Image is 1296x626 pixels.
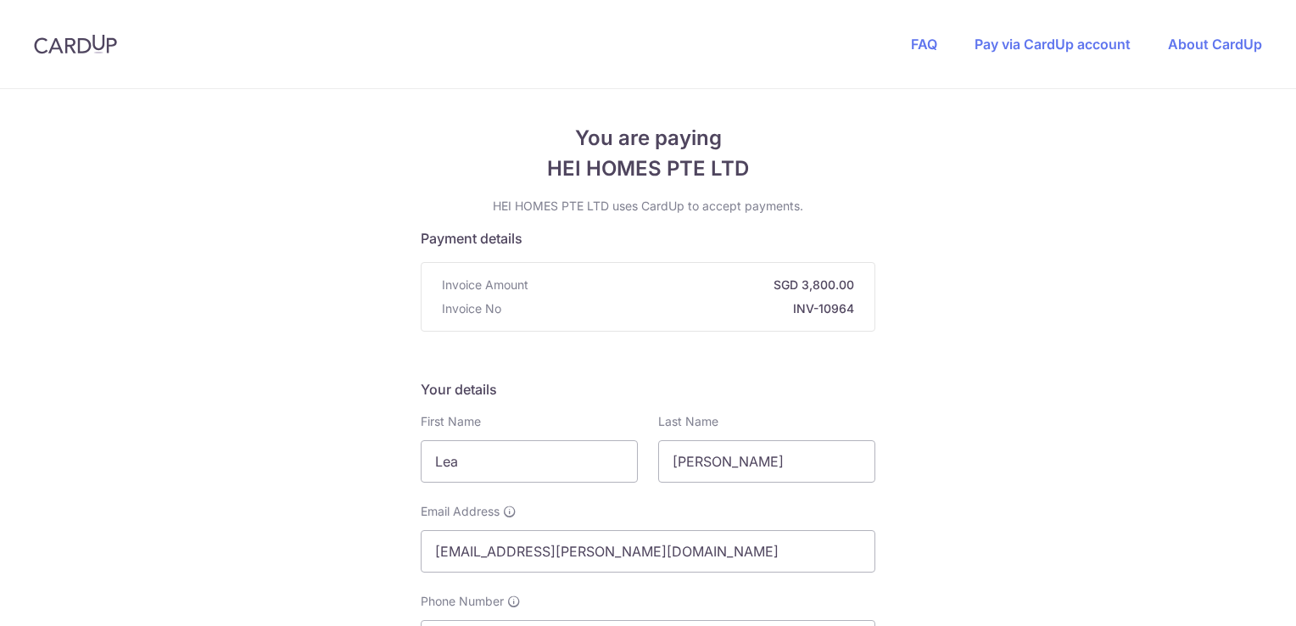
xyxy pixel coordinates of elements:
[421,198,875,215] p: HEI HOMES PTE LTD uses CardUp to accept payments.
[508,300,854,317] strong: INV-10964
[421,413,481,430] label: First Name
[421,123,875,154] span: You are paying
[1168,36,1262,53] a: About CardUp
[442,300,501,317] span: Invoice No
[421,228,875,249] h5: Payment details
[421,154,875,184] span: HEI HOMES PTE LTD
[975,36,1131,53] a: Pay via CardUp account
[421,503,500,520] span: Email Address
[421,379,875,400] h5: Your details
[421,530,875,573] input: Email address
[34,34,117,54] img: CardUp
[442,277,528,293] span: Invoice Amount
[658,413,718,430] label: Last Name
[421,593,504,610] span: Phone Number
[911,36,937,53] a: FAQ
[535,277,854,293] strong: SGD 3,800.00
[658,440,875,483] input: Last name
[421,440,638,483] input: First name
